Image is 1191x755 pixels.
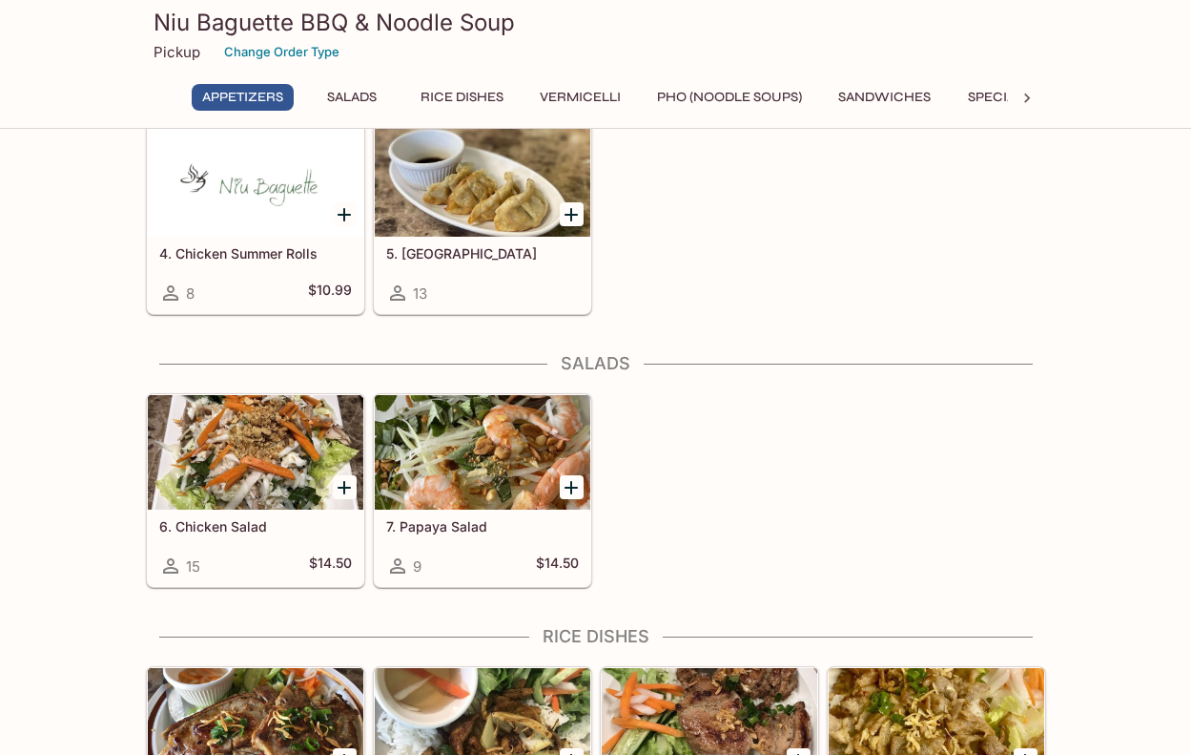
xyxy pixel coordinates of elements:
button: Change Order Type [216,37,348,67]
h5: $10.99 [308,282,352,304]
p: Pickup [154,43,200,61]
button: Add 7. Papaya Salad [560,475,584,499]
button: Add 5. Gyoza [560,202,584,226]
button: Appetizers [192,84,294,111]
div: 7. Papaya Salad [375,395,590,510]
h5: $14.50 [309,555,352,577]
h5: 5. [GEOGRAPHIC_DATA] [386,245,579,262]
h3: Niu Baguette BBQ & Noodle Soup [154,8,1038,37]
h5: 6. Chicken Salad [159,518,352,535]
button: Sandwiches [828,84,941,111]
button: Add 4. Chicken Summer Rolls [333,202,357,226]
h5: 4. Chicken Summer Rolls [159,245,352,262]
span: 9 [413,557,421,576]
h4: Rice Dishes [146,626,1046,647]
span: 8 [186,284,195,303]
a: 4. Chicken Summer Rolls8$10.99 [147,121,364,314]
a: 5. [GEOGRAPHIC_DATA]13 [374,121,591,314]
button: Add 6. Chicken Salad [333,475,357,499]
div: 4. Chicken Summer Rolls [148,122,363,237]
button: Rice Dishes [410,84,514,111]
h4: Salads [146,353,1046,374]
span: 15 [186,557,200,576]
div: 6. Chicken Salad [148,395,363,510]
button: Pho (Noodle Soups) [647,84,812,111]
h5: $14.50 [536,555,579,577]
button: Vermicelli [529,84,631,111]
div: 5. Gyoza [375,122,590,237]
span: 13 [413,284,427,303]
h5: 7. Papaya Salad [386,518,579,535]
a: 7. Papaya Salad9$14.50 [374,394,591,587]
button: Salads [309,84,395,111]
a: 6. Chicken Salad15$14.50 [147,394,364,587]
button: Specials [956,84,1042,111]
